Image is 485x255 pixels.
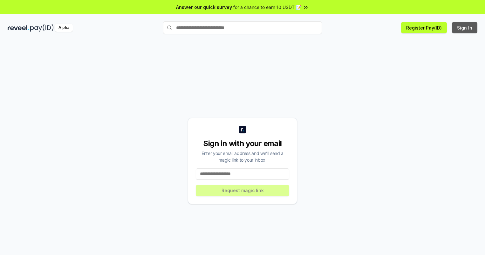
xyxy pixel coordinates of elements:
[196,150,289,163] div: Enter your email address and we’ll send a magic link to your inbox.
[196,138,289,149] div: Sign in with your email
[176,4,232,10] span: Answer our quick survey
[30,24,54,32] img: pay_id
[401,22,447,33] button: Register Pay(ID)
[233,4,301,10] span: for a chance to earn 10 USDT 📝
[8,24,29,32] img: reveel_dark
[239,126,246,133] img: logo_small
[452,22,477,33] button: Sign In
[55,24,73,32] div: Alpha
